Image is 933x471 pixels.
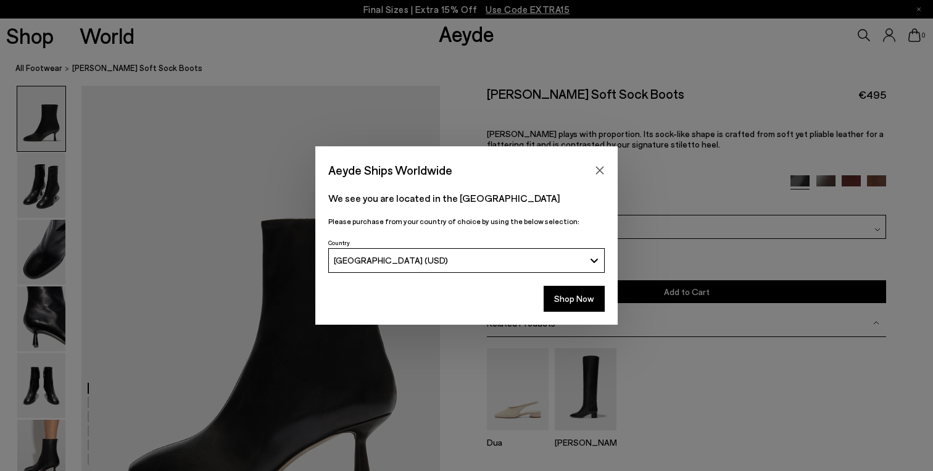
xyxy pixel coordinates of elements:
span: Aeyde Ships Worldwide [328,159,452,181]
p: We see you are located in the [GEOGRAPHIC_DATA] [328,191,605,206]
span: [GEOGRAPHIC_DATA] (USD) [334,255,448,265]
p: Please purchase from your country of choice by using the below selection: [328,215,605,227]
span: Country [328,239,350,246]
button: Close [591,161,609,180]
button: Shop Now [544,286,605,312]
